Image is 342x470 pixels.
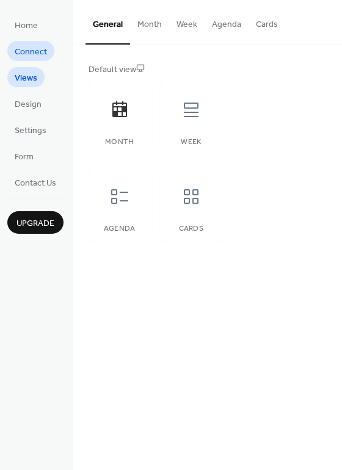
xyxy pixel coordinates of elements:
a: Form [7,146,41,166]
a: Contact Us [7,172,64,192]
span: Settings [15,125,46,137]
a: Settings [7,120,54,140]
a: Connect [7,41,54,61]
div: Week [172,138,209,146]
button: Upgrade [7,211,64,234]
div: Default view [89,63,324,76]
a: Home [7,15,45,35]
span: Views [15,72,37,85]
a: Views [7,67,45,87]
div: Month [101,138,138,146]
div: Agenda [101,225,138,233]
span: Upgrade [16,217,54,230]
span: Home [15,20,38,32]
span: Form [15,151,34,164]
span: Contact Us [15,177,56,190]
a: Design [7,93,49,114]
div: Cards [172,225,209,233]
span: Connect [15,46,47,59]
span: Design [15,98,42,111]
